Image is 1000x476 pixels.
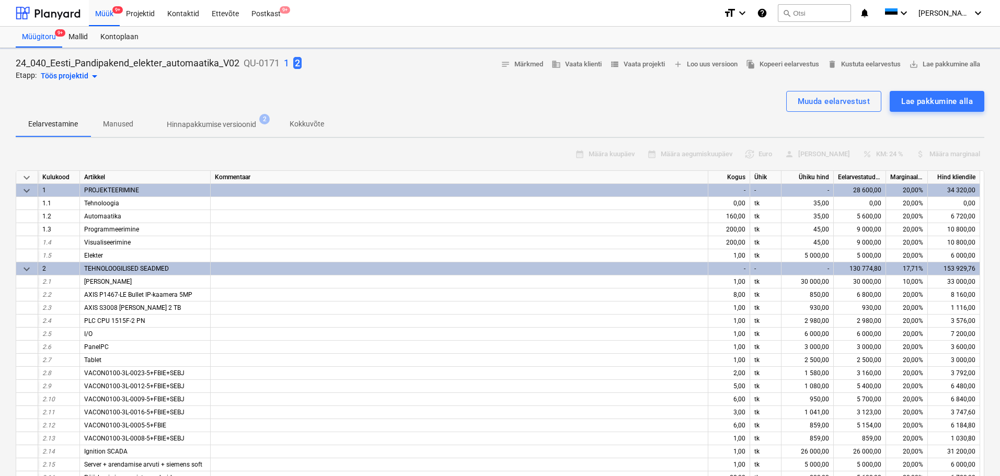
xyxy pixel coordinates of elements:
span: I/O [84,330,93,338]
div: - [708,262,750,275]
div: 1,00 [708,275,750,288]
span: 2.12 [42,422,55,429]
div: 200,00 [708,223,750,236]
div: tk [750,315,781,328]
div: tk [750,393,781,406]
div: 20,00% [886,458,928,471]
div: 5 154,00 [834,419,886,432]
span: Vaata klienti [551,59,602,71]
a: Müügitoru9+ [16,27,62,48]
div: 153 929,76 [928,262,980,275]
span: business [551,60,561,69]
div: 45,00 [781,223,834,236]
div: 5 000,00 [781,458,834,471]
div: 1,00 [708,445,750,458]
span: 2.15 [42,461,55,468]
div: tk [750,236,781,249]
button: Kopeeri eelarvestus [742,56,823,73]
div: 3 747,60 [928,406,980,419]
span: delete [827,60,837,69]
div: 31 200,00 [928,445,980,458]
div: 35,00 [781,197,834,210]
button: Kustuta eelarvestus [823,56,905,73]
span: VACON0100-3L-0023-5+FBIE+SEBJ [84,369,185,377]
div: 5 000,00 [781,249,834,262]
div: 1.2 [38,210,80,223]
div: 6 184,80 [928,419,980,432]
span: Loo uus versioon [673,59,738,71]
span: Ignition SCADA [84,448,128,455]
div: 34 320,00 [928,184,980,197]
div: 3 000,00 [834,341,886,354]
span: 2.1 [42,278,51,285]
span: 2.14 [42,448,55,455]
div: Kontoplaan [94,27,145,48]
div: 1 080,00 [781,380,834,393]
span: PROJEKTEERIMINE [84,187,139,194]
button: Lae pakkumine alla [890,91,984,112]
span: Server + arendamise arvuti + siemens soft [84,461,202,468]
div: 3 000,00 [928,354,980,367]
span: 9+ [112,6,123,14]
div: 3,00 [708,406,750,419]
span: Kilp [84,278,132,285]
div: 160,00 [708,210,750,223]
div: 3 792,00 [928,367,980,380]
div: tk [750,458,781,471]
div: 7 200,00 [928,328,980,341]
i: keyboard_arrow_down [736,7,749,19]
div: 6 840,00 [928,393,980,406]
div: 1.3 [38,223,80,236]
span: Programmeerimine [84,226,139,233]
div: 30 000,00 [834,275,886,288]
div: 1 030,80 [928,432,980,445]
div: 30 000,00 [781,275,834,288]
i: keyboard_arrow_down [972,7,984,19]
span: 9+ [280,6,290,14]
div: 20,00% [886,380,928,393]
div: 859,00 [781,432,834,445]
div: 1,00 [708,315,750,328]
div: 2 980,00 [781,315,834,328]
span: view_list [610,60,619,69]
div: 2 500,00 [834,354,886,367]
div: 2 980,00 [834,315,886,328]
span: 2.6 [42,343,51,351]
div: tk [750,275,781,288]
span: Ahenda kõik kategooriad [20,171,33,184]
div: Kulukood [38,171,80,184]
span: AXIS P1467-LE Bullet IP-kaamera 5MP [84,291,192,298]
i: format_size [723,7,736,19]
span: TEHNOLOOGILISED SEADMED [84,265,169,272]
span: 2.13 [42,435,55,442]
button: Märkmed [497,56,547,73]
span: PLC CPU 1515F-2 PN [84,317,145,324]
div: tk [750,367,781,380]
span: AXIS S3008 MK II 2 TB [84,304,181,311]
div: 20,00% [886,315,928,328]
div: Müügitoru [16,27,62,48]
p: QU-0171 [244,57,280,69]
i: keyboard_arrow_down [898,7,910,19]
div: tk [750,223,781,236]
div: tk [750,406,781,419]
span: 2.10 [42,396,55,403]
div: 17,71% [886,262,928,275]
div: - [750,184,781,197]
span: Elekter [84,252,103,259]
div: - [781,262,834,275]
div: Kogus [708,171,750,184]
div: 20,00% [886,249,928,262]
div: 20,00% [886,328,928,341]
div: 1,00 [708,341,750,354]
div: 20,00% [886,406,928,419]
div: 5,00 [708,380,750,393]
div: 20,00% [886,367,928,380]
div: 1.1 [38,197,80,210]
button: Vaata klienti [547,56,606,73]
button: Otsi [778,4,851,22]
div: tk [750,328,781,341]
span: Märkmed [501,59,543,71]
span: Lae pakkumine alla [909,59,980,71]
div: tk [750,380,781,393]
